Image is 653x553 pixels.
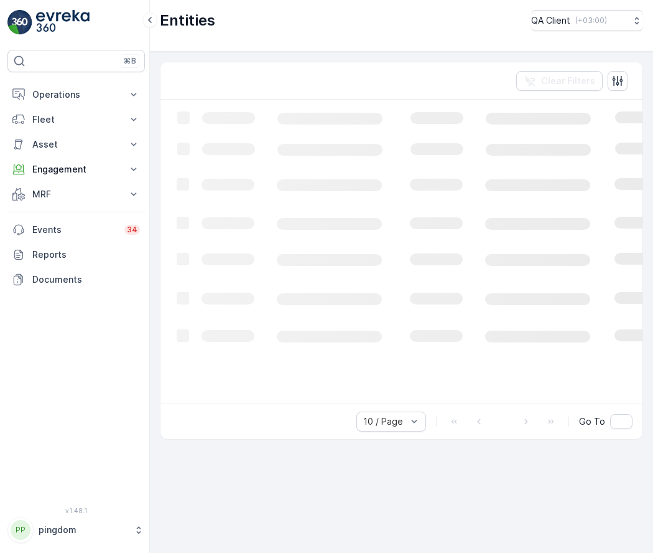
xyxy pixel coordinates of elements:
button: PPpingdom [7,517,145,543]
p: Reports [32,248,140,261]
span: Go To [579,415,605,428]
img: logo_light-DOdMpM7g.png [36,10,90,35]
button: Engagement [7,157,145,182]
button: QA Client(+03:00) [531,10,643,31]
p: ( +03:00 ) [575,16,607,26]
p: pingdom [39,524,127,536]
p: QA Client [531,14,570,27]
p: Engagement [32,163,120,176]
img: logo [7,10,32,35]
p: Clear Filters [541,75,595,87]
span: v 1.48.1 [7,507,145,514]
p: MRF [32,188,120,201]
p: Fleet [32,113,120,126]
a: Events34 [7,217,145,242]
a: Reports [7,242,145,267]
button: MRF [7,182,145,207]
button: Asset [7,132,145,157]
p: Documents [32,273,140,286]
a: Documents [7,267,145,292]
button: Clear Filters [516,71,603,91]
p: Events [32,224,117,236]
div: PP [11,520,30,540]
p: Entities [160,11,215,31]
button: Fleet [7,107,145,132]
p: Operations [32,88,120,101]
p: Asset [32,138,120,151]
p: ⌘B [124,56,136,66]
p: 34 [127,225,137,235]
button: Operations [7,82,145,107]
